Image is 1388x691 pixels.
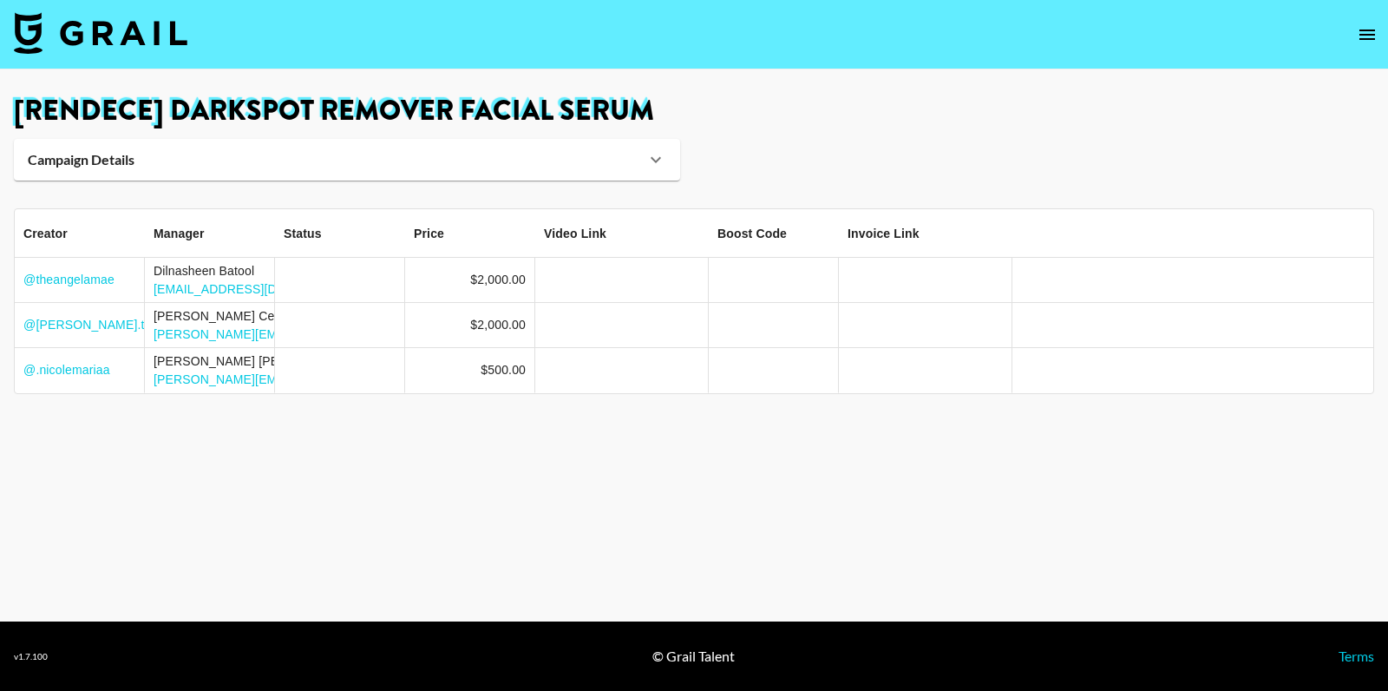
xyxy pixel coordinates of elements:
h1: [Rendece] Darkspot remover facial serum [14,97,1374,125]
a: [PERSON_NAME][EMAIL_ADDRESS][PERSON_NAME][DOMAIN_NAME] [154,372,566,386]
strong: Campaign Details [28,151,134,168]
div: Video Link [535,209,709,258]
div: Status [275,209,405,258]
a: @.nicolemariaa [23,361,110,378]
div: Dilnasheen Batool [154,262,363,280]
div: Price [414,209,444,258]
div: Creator [15,209,145,258]
a: [PERSON_NAME][EMAIL_ADDRESS][DOMAIN_NAME] [154,327,465,341]
a: @theangelamae [23,271,115,288]
div: Invoice Link [839,209,1012,258]
div: Manager [154,209,205,258]
div: Price [405,209,535,258]
div: © Grail Talent [652,648,735,665]
div: [PERSON_NAME] [PERSON_NAME] [154,352,566,370]
div: Status [284,209,322,258]
a: @[PERSON_NAME].tiara1 [23,316,172,333]
div: Campaign Details [14,139,680,181]
a: Terms [1339,648,1374,664]
div: Video Link [544,209,606,258]
div: Boost Code [717,209,787,258]
div: Invoice Link [848,209,920,258]
img: Grail Talent [14,12,187,54]
div: Manager [145,209,275,258]
div: $500.00 [481,361,526,378]
a: [EMAIL_ADDRESS][DOMAIN_NAME] [154,282,363,296]
div: v 1.7.100 [14,651,48,662]
div: [PERSON_NAME] Centra [154,307,465,325]
div: $2,000.00 [470,271,526,288]
button: open drawer [1350,17,1385,52]
div: $2,000.00 [470,316,526,333]
div: Creator [23,209,68,258]
div: Boost Code [709,209,839,258]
